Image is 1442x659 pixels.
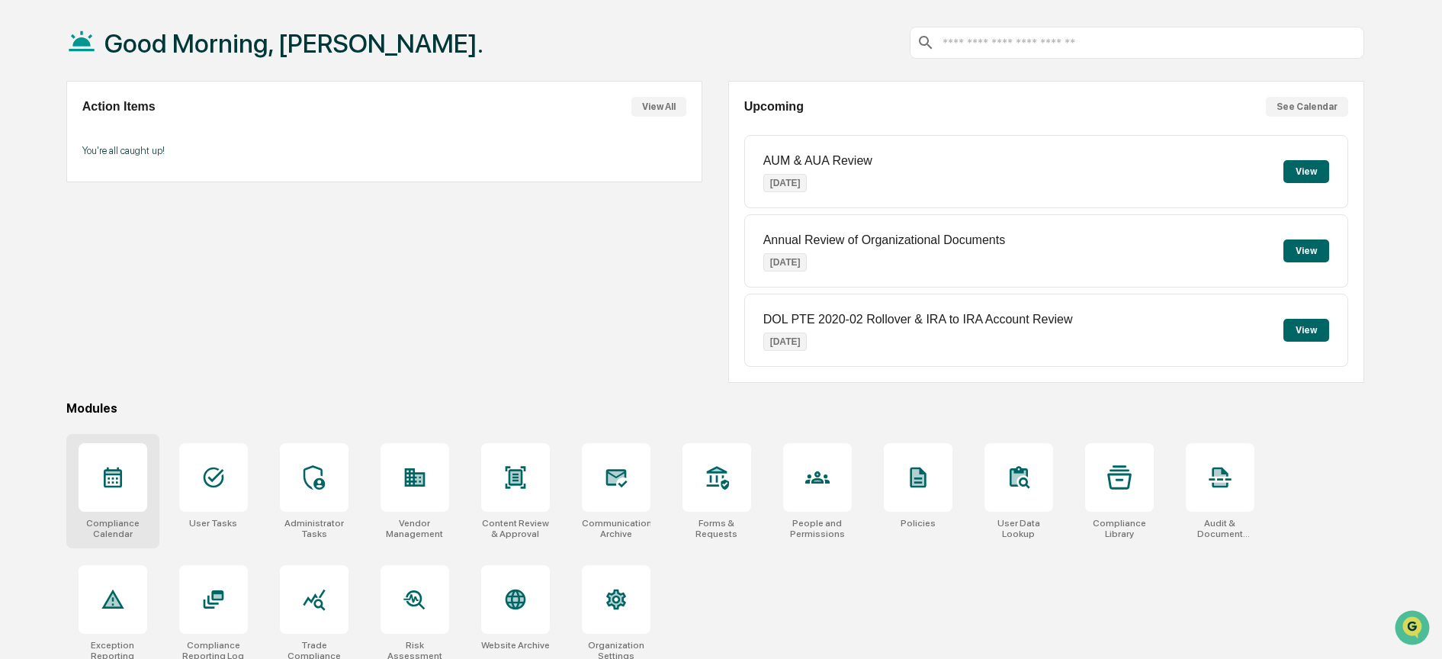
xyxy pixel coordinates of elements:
[744,100,804,114] h2: Upcoming
[104,186,195,214] a: 🗄️Attestations
[763,333,808,351] p: [DATE]
[280,518,348,539] div: Administrator Tasks
[126,192,189,207] span: Attestations
[15,194,27,206] div: 🖐️
[381,518,449,539] div: Vendor Management
[1283,239,1329,262] button: View
[15,117,43,144] img: 1746055101610-c473b297-6a78-478c-a979-82029cc54cd1
[582,518,650,539] div: Communications Archive
[481,518,550,539] div: Content Review & Approval
[1085,518,1154,539] div: Compliance Library
[15,32,278,56] p: How can we help?
[52,117,250,132] div: Start new chat
[108,258,185,270] a: Powered byPylon
[1283,319,1329,342] button: View
[15,223,27,235] div: 🔎
[631,97,686,117] button: View All
[1186,518,1254,539] div: Audit & Document Logs
[152,259,185,270] span: Pylon
[763,174,808,192] p: [DATE]
[82,100,156,114] h2: Action Items
[682,518,751,539] div: Forms & Requests
[31,192,98,207] span: Preclearance
[9,186,104,214] a: 🖐️Preclearance
[763,313,1073,326] p: DOL PTE 2020-02 Rollover & IRA to IRA Account Review
[52,132,193,144] div: We're available if you need us!
[984,518,1053,539] div: User Data Lookup
[763,253,808,272] p: [DATE]
[79,518,147,539] div: Compliance Calendar
[31,221,96,236] span: Data Lookup
[763,154,872,168] p: AUM & AUA Review
[189,518,237,529] div: User Tasks
[9,215,102,243] a: 🔎Data Lookup
[783,518,852,539] div: People and Permissions
[1266,97,1348,117] button: See Calendar
[1283,160,1329,183] button: View
[66,401,1364,416] div: Modules
[901,518,936,529] div: Policies
[1393,609,1434,650] iframe: Open customer support
[111,194,123,206] div: 🗄️
[481,640,550,651] div: Website Archive
[763,233,1006,247] p: Annual Review of Organizational Documents
[82,145,686,156] p: You're all caught up!
[104,28,483,59] h1: Good Morning, [PERSON_NAME].
[259,121,278,140] button: Start new chat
